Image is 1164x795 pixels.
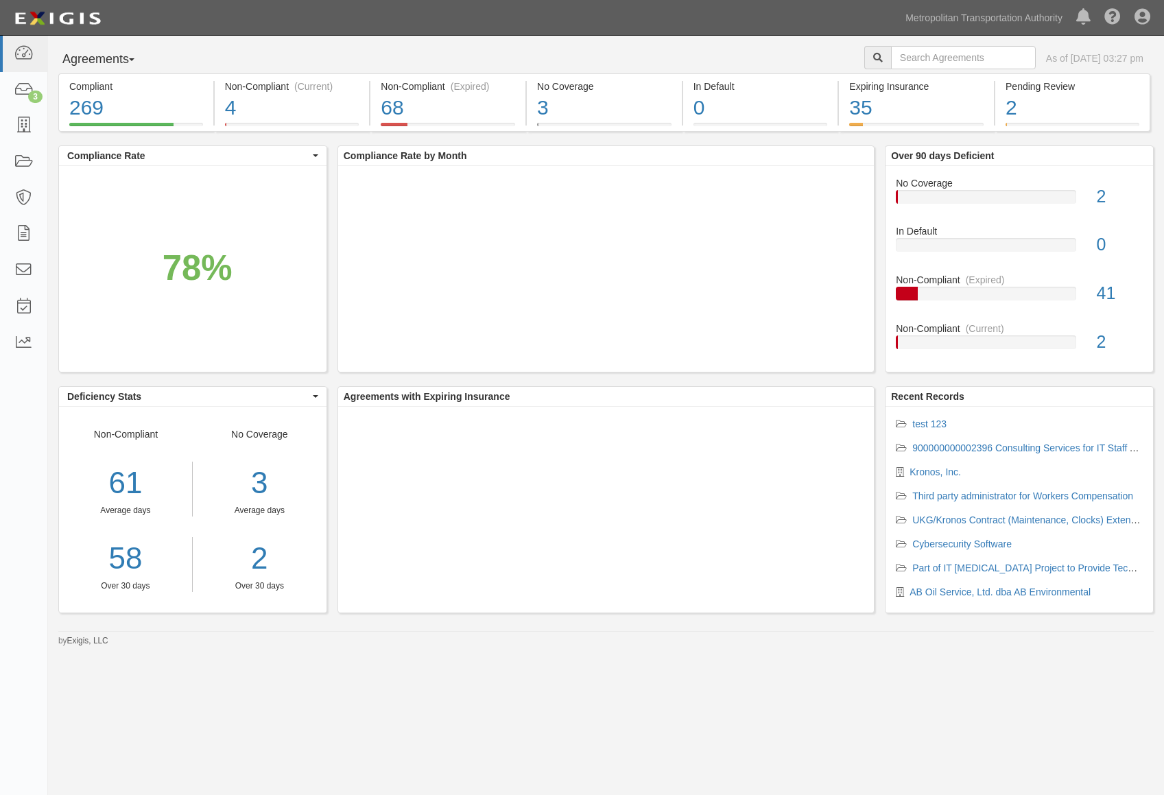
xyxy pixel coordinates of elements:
[67,390,309,403] span: Deficiency Stats
[1086,233,1153,257] div: 0
[163,243,233,293] div: 78%
[381,80,515,93] div: Non-Compliant (Expired)
[849,80,984,93] div: Expiring Insurance
[910,586,1091,597] a: AB Oil Service, Ltd. dba AB Environmental
[910,466,961,477] a: Kronos, Inc.
[1006,93,1139,123] div: 2
[69,80,203,93] div: Compliant
[839,123,994,134] a: Expiring Insurance35
[59,427,193,592] div: Non-Compliant
[1104,10,1121,26] i: Help Center - Complianz
[693,93,828,123] div: 0
[966,273,1005,287] div: (Expired)
[67,636,108,645] a: Exigis, LLC
[59,505,192,517] div: Average days
[67,149,309,163] span: Compliance Rate
[58,46,161,73] button: Agreements
[896,322,1143,360] a: Non-Compliant(Current)2
[193,427,326,592] div: No Coverage
[344,150,467,161] b: Compliance Rate by Month
[203,537,316,580] a: 2
[537,80,672,93] div: No Coverage
[995,123,1150,134] a: Pending Review2
[58,123,213,134] a: Compliant269
[225,93,359,123] div: 4
[966,322,1004,335] div: (Current)
[225,80,359,93] div: Non-Compliant (Current)
[912,514,1148,525] a: UKG/Kronos Contract (Maintenance, Clocks) Extension
[886,273,1153,287] div: Non-Compliant
[58,635,108,647] small: by
[912,538,1012,549] a: Cybersecurity Software
[683,123,838,134] a: In Default0
[10,6,105,31] img: Logo
[344,391,510,402] b: Agreements with Expiring Insurance
[1086,185,1153,209] div: 2
[381,93,515,123] div: 68
[1086,330,1153,355] div: 2
[1046,51,1143,65] div: As of [DATE] 03:27 pm
[891,391,964,402] b: Recent Records
[59,537,192,580] a: 58
[28,91,43,103] div: 3
[886,224,1153,238] div: In Default
[891,150,994,161] b: Over 90 days Deficient
[886,322,1153,335] div: Non-Compliant
[59,387,326,406] button: Deficiency Stats
[370,123,525,134] a: Non-Compliant(Expired)68
[849,93,984,123] div: 35
[891,46,1036,69] input: Search Agreements
[203,505,316,517] div: Average days
[451,80,490,93] div: (Expired)
[527,123,682,134] a: No Coverage3
[896,273,1143,322] a: Non-Compliant(Expired)41
[537,93,672,123] div: 3
[294,80,333,93] div: (Current)
[215,123,370,134] a: Non-Compliant(Current)4
[203,580,316,592] div: Over 30 days
[1006,80,1139,93] div: Pending Review
[899,4,1069,32] a: Metropolitan Transportation Authority
[912,490,1133,501] a: Third party administrator for Workers Compensation
[59,462,192,505] div: 61
[203,462,316,505] div: 3
[896,176,1143,225] a: No Coverage2
[69,93,203,123] div: 269
[1086,281,1153,306] div: 41
[59,146,326,165] button: Compliance Rate
[886,176,1153,190] div: No Coverage
[896,224,1143,273] a: In Default0
[912,418,947,429] a: test 123
[693,80,828,93] div: In Default
[59,580,192,592] div: Over 30 days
